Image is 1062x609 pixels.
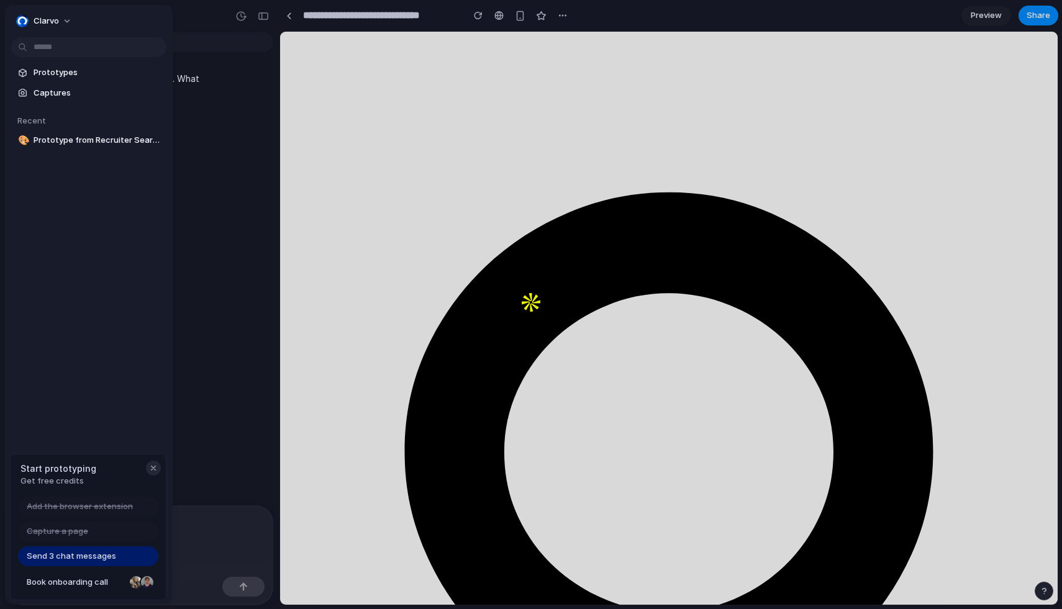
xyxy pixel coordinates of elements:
[27,576,125,589] span: Book onboarding call
[16,134,29,147] button: 🎨
[11,131,166,150] a: 🎨Prototype from Recruiter Search
[34,15,59,27] span: Clarvo
[11,63,166,82] a: Prototypes
[34,66,161,79] span: Prototypes
[27,500,133,513] span: Add the browser extension
[140,575,155,590] div: Christian Iacullo
[11,84,166,102] a: Captures
[129,575,143,590] div: Nicole Kubica
[34,87,161,99] span: Captures
[20,475,96,487] span: Get free credits
[27,550,116,562] span: Send 3 chat messages
[20,462,96,475] span: Start prototyping
[11,11,78,31] button: Clarvo
[27,525,88,538] span: Capture a page
[17,115,46,125] span: Recent
[34,134,161,147] span: Prototype from Recruiter Search
[18,133,27,148] div: 🎨
[18,572,158,592] a: Book onboarding call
